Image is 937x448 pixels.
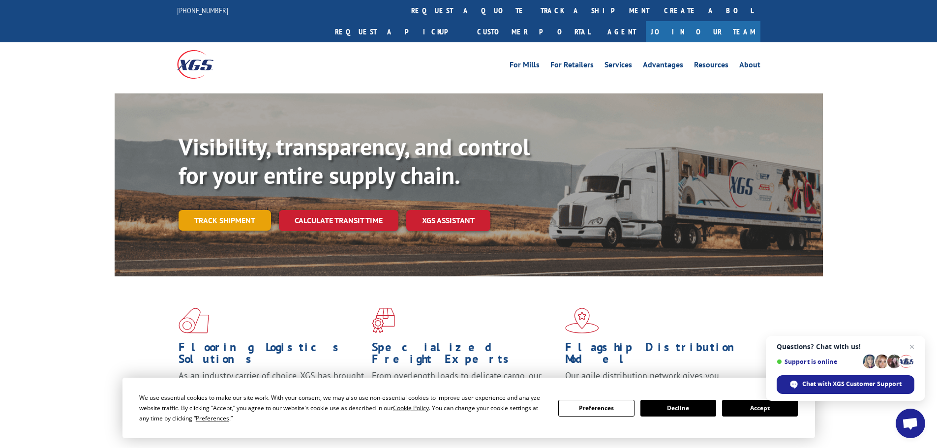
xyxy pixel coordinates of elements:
a: Agent [598,21,646,42]
span: Chat with XGS Customer Support [802,380,902,388]
button: Accept [722,400,798,417]
a: Resources [694,61,728,72]
div: Chat with XGS Customer Support [777,375,914,394]
a: Customer Portal [470,21,598,42]
button: Preferences [558,400,634,417]
button: Decline [640,400,716,417]
div: Open chat [896,409,925,438]
h1: Flooring Logistics Solutions [179,341,364,370]
a: Calculate transit time [279,210,398,231]
span: Questions? Chat with us! [777,343,914,351]
img: xgs-icon-total-supply-chain-intelligence-red [179,308,209,333]
a: For Mills [510,61,540,72]
img: xgs-icon-flagship-distribution-model-red [565,308,599,333]
p: From overlength loads to delicate cargo, our experienced staff knows the best way to move your fr... [372,370,558,414]
h1: Flagship Distribution Model [565,341,751,370]
h1: Specialized Freight Experts [372,341,558,370]
a: [PHONE_NUMBER] [177,5,228,15]
a: For Retailers [550,61,594,72]
img: xgs-icon-focused-on-flooring-red [372,308,395,333]
span: Cookie Policy [393,404,429,412]
a: Track shipment [179,210,271,231]
b: Visibility, transparency, and control for your entire supply chain. [179,131,530,190]
a: Join Our Team [646,21,760,42]
a: Advantages [643,61,683,72]
a: XGS ASSISTANT [406,210,490,231]
a: Services [605,61,632,72]
span: Our agile distribution network gives you nationwide inventory management on demand. [565,370,746,393]
span: Close chat [906,341,918,353]
a: Request a pickup [328,21,470,42]
a: About [739,61,760,72]
div: Cookie Consent Prompt [122,378,815,438]
span: Support is online [777,358,859,365]
div: We use essential cookies to make our site work. With your consent, we may also use non-essential ... [139,392,546,423]
span: As an industry carrier of choice, XGS has brought innovation and dedication to flooring logistics... [179,370,364,405]
span: Preferences [196,414,229,422]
